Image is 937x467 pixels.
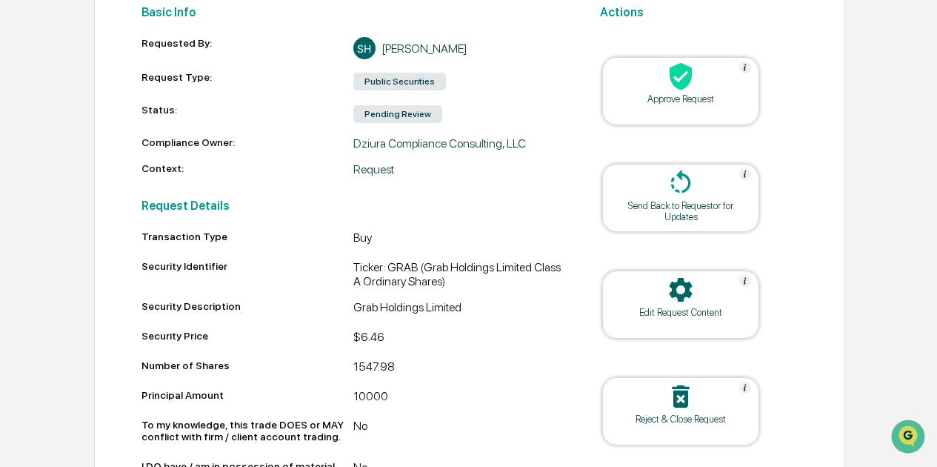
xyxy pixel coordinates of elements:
iframe: Open customer support [890,418,930,458]
div: To my knowledge, this trade DOES or MAY conflict with firm / client account trading. [141,419,353,443]
a: 🖐️Preclearance [9,325,101,352]
img: Greenboard [15,15,44,44]
span: • [123,270,128,282]
div: Send Back to Requestor for Updates [614,200,747,222]
img: 1746055101610-c473b297-6a78-478c-a979-82029cc54cd1 [15,142,41,168]
span: Preclearance [30,331,96,346]
div: Request Type: [141,71,353,92]
button: See all [230,190,270,208]
span: [PERSON_NAME] [46,270,120,282]
div: Request [353,162,565,176]
h2: Actions [600,5,797,19]
img: Rachel Stanley [15,216,39,239]
div: Past conversations [15,193,99,205]
span: Attestations [122,331,184,346]
span: Pylon [147,357,179,368]
div: Dziura Compliance Consulting, LLC [353,136,565,150]
button: Start new chat [252,146,270,164]
span: • [123,230,128,242]
div: Number of Shares [141,360,353,371]
div: Grab Holdings Limited [353,300,565,318]
span: [DATE] [131,270,161,282]
img: Help [739,382,751,394]
div: Security Description [141,300,353,312]
div: Transaction Type [141,231,353,242]
div: [PERSON_NAME] [381,42,467,56]
img: Help [739,168,751,180]
div: Security Identifier [141,260,353,282]
div: 10000 [353,389,565,407]
div: Edit Request Content [614,307,747,318]
div: We're available if you need us! [67,156,204,168]
div: Buy [353,231,565,248]
div: Ticker: GRAB (Grab Holdings Limited Class A Ordinary Shares) [353,260,565,288]
div: Status: [141,104,353,125]
img: Help [739,62,751,73]
a: 🗄️Attestations [101,325,190,352]
a: Powered byPylon [104,357,179,368]
div: Approve Request [614,93,747,105]
span: [PERSON_NAME] [46,230,120,242]
div: Public Securities [353,73,446,90]
div: Security Price [141,330,353,342]
h2: Basic Info [141,5,565,19]
div: 🖐️ [15,333,27,345]
div: 1547.98 [353,360,565,377]
div: No [353,419,565,448]
div: 🗄️ [107,333,119,345]
p: How can we help? [15,59,270,83]
div: Principal Amount [141,389,353,401]
div: Reject & Close Request [614,414,747,425]
div: Requested By: [141,37,353,59]
div: Context: [141,162,353,176]
div: SH [353,37,376,59]
img: Rachel Stanley [15,256,39,279]
h2: Request Details [141,199,565,213]
span: [DATE] [131,230,161,242]
div: Pending Review [353,105,442,123]
img: 8933085812038_c878075ebb4cc5468115_72.jpg [31,142,58,168]
div: $6.46 [353,330,565,348]
img: Help [739,275,751,287]
div: Compliance Owner: [141,136,353,150]
div: Start new chat [67,142,243,156]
